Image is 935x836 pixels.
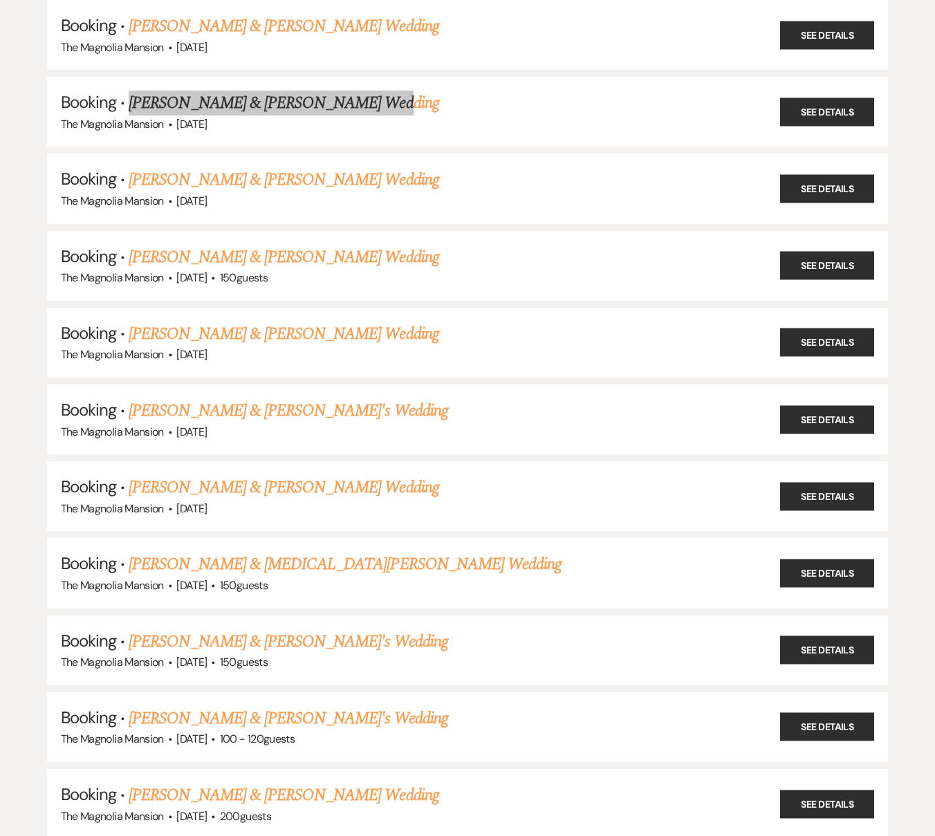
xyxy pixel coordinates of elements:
span: Booking [61,707,116,728]
span: The Magnolia Mansion [61,270,164,285]
span: Booking [61,91,116,113]
span: [DATE] [176,578,207,593]
a: See Details [780,328,874,357]
span: The Magnolia Mansion [61,809,164,824]
a: [PERSON_NAME] & [PERSON_NAME] Wedding [129,14,438,39]
span: [DATE] [176,655,207,669]
span: [DATE] [176,347,207,362]
span: [DATE] [176,809,207,824]
span: The Magnolia Mansion [61,425,164,439]
span: [DATE] [176,194,207,208]
a: [PERSON_NAME] & [PERSON_NAME] Wedding [129,475,438,500]
a: See Details [780,252,874,280]
a: [PERSON_NAME] & [PERSON_NAME] Wedding [129,167,438,192]
span: 150 guests [220,655,268,669]
a: [PERSON_NAME] & [PERSON_NAME]'s Wedding [129,706,448,731]
a: See Details [780,790,874,818]
a: [PERSON_NAME] & [MEDICAL_DATA][PERSON_NAME] Wedding [129,552,562,577]
span: Booking [61,476,116,497]
a: See Details [780,482,874,510]
span: Booking [61,168,116,189]
span: The Magnolia Mansion [61,578,164,593]
span: Booking [61,552,116,574]
a: See Details [780,636,874,665]
a: See Details [780,713,874,741]
span: [DATE] [176,501,207,516]
span: Booking [61,245,116,267]
span: [DATE] [176,425,207,439]
span: Booking [61,399,116,420]
a: [PERSON_NAME] & [PERSON_NAME]'s Wedding [129,629,448,654]
span: [DATE] [176,732,207,746]
span: 150 guests [220,270,268,285]
a: [PERSON_NAME] & [PERSON_NAME] Wedding [129,245,438,270]
span: [DATE] [176,40,207,55]
a: [PERSON_NAME] & [PERSON_NAME] Wedding [129,322,438,346]
span: The Magnolia Mansion [61,732,164,746]
a: See Details [780,559,874,588]
span: 100 - 120 guests [220,732,295,746]
a: See Details [780,97,874,126]
span: Booking [61,322,116,344]
span: Booking [61,630,116,651]
span: The Magnolia Mansion [61,347,164,362]
span: [DATE] [176,117,207,131]
span: Booking [61,15,116,36]
a: [PERSON_NAME] & [PERSON_NAME]'s Wedding [129,398,448,423]
a: See Details [780,175,874,203]
span: The Magnolia Mansion [61,40,164,55]
a: See Details [780,21,874,49]
span: [DATE] [176,270,207,285]
a: [PERSON_NAME] & [PERSON_NAME] Wedding [129,783,438,808]
span: 200 guests [220,809,271,824]
a: See Details [780,405,874,434]
span: The Magnolia Mansion [61,117,164,131]
span: The Magnolia Mansion [61,655,164,669]
span: The Magnolia Mansion [61,501,164,516]
span: The Magnolia Mansion [61,194,164,208]
a: [PERSON_NAME] & [PERSON_NAME] Wedding [129,91,438,115]
span: 150 guests [220,578,268,593]
span: Booking [61,783,116,805]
